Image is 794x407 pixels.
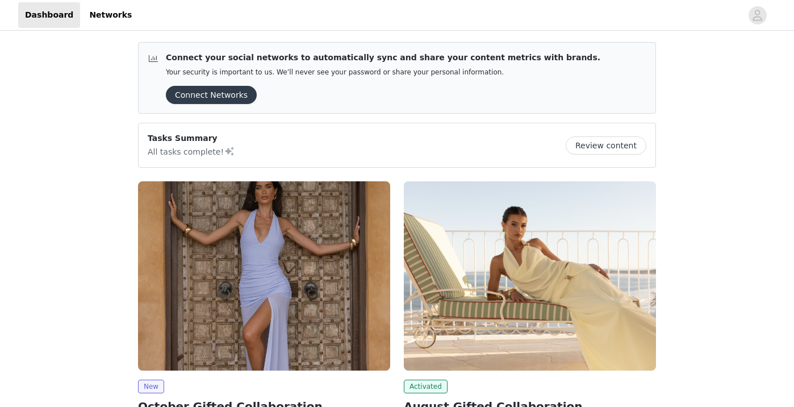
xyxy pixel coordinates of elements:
[404,181,656,371] img: Peppermayo EU
[138,181,390,371] img: Peppermayo EU
[148,144,235,158] p: All tasks complete!
[82,2,139,28] a: Networks
[18,2,80,28] a: Dashboard
[148,132,235,144] p: Tasks Summary
[138,380,164,393] span: New
[166,52,600,64] p: Connect your social networks to automatically sync and share your content metrics with brands.
[166,68,600,77] p: Your security is important to us. We’ll never see your password or share your personal information.
[166,86,257,104] button: Connect Networks
[404,380,448,393] span: Activated
[566,136,646,155] button: Review content
[752,6,763,24] div: avatar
